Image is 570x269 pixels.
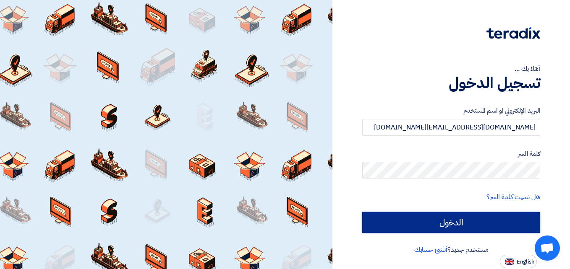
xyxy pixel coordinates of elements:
[505,259,514,265] img: en-US.png
[414,245,447,255] a: أنشئ حسابك
[362,64,540,74] div: أهلا بك ...
[517,259,534,265] span: English
[486,27,540,39] img: Teradix logo
[362,119,540,136] input: أدخل بريد العمل الإلكتروني او اسم المستخدم الخاص بك ...
[362,245,540,255] div: مستخدم جديد؟
[500,255,537,268] button: English
[362,74,540,92] h1: تسجيل الدخول
[535,235,560,261] div: Open chat
[362,149,540,159] label: كلمة السر
[362,106,540,116] label: البريد الإلكتروني او اسم المستخدم
[362,212,540,233] input: الدخول
[486,192,540,202] a: هل نسيت كلمة السر؟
